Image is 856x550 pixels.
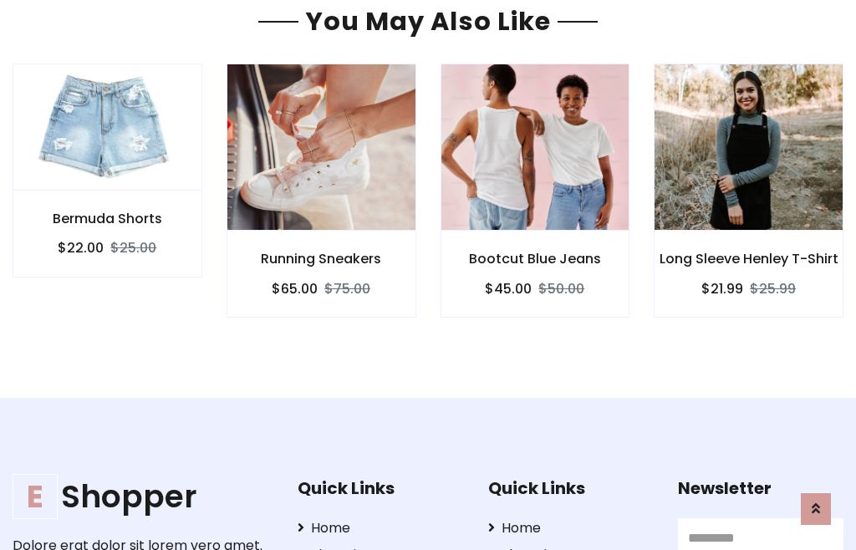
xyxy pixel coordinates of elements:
h6: $45.00 [485,281,532,297]
h6: Bermuda Shorts [13,211,201,227]
del: $25.99 [750,279,796,298]
del: $25.00 [110,238,156,257]
h6: Running Sneakers [227,251,415,267]
h5: Quick Links [488,478,654,498]
a: Home [298,518,463,538]
h6: Long Sleeve Henley T-Shirt [655,251,843,267]
a: Bootcut Blue Jeans $45.00$50.00 [441,64,630,317]
h6: $21.99 [701,281,743,297]
span: E [13,474,58,519]
del: $50.00 [538,279,584,298]
a: Long Sleeve Henley T-Shirt $21.99$25.99 [654,64,843,317]
h1: Shopper [13,478,272,516]
h6: $65.00 [272,281,318,297]
span: You May Also Like [298,3,558,39]
a: Running Sneakers $65.00$75.00 [227,64,416,317]
a: Home [488,518,654,538]
del: $75.00 [324,279,370,298]
h5: Quick Links [298,478,463,498]
h5: Newsletter [678,478,843,498]
h6: $22.00 [58,240,104,256]
h6: Bootcut Blue Jeans [441,251,629,267]
a: Bermuda Shorts $22.00$25.00 [13,64,202,277]
a: EShopper [13,478,272,516]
